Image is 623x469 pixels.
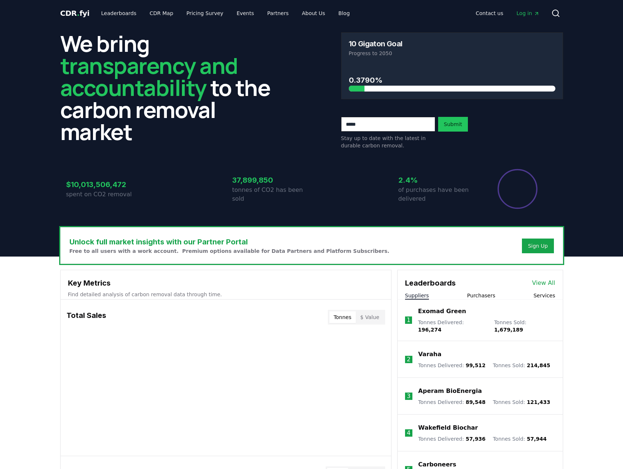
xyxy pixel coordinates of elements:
button: Tonnes [329,311,356,323]
button: $ Value [356,311,384,323]
p: Tonnes Sold : [493,435,547,443]
p: tonnes of CO2 has been sold [232,186,312,203]
nav: Main [470,7,545,20]
h3: Unlock full market insights with our Partner Portal [69,236,390,247]
h3: 2.4% [398,175,478,186]
a: CDR Map [144,7,179,20]
a: Pricing Survey [180,7,229,20]
a: Events [231,7,260,20]
p: 1 [407,316,410,325]
span: 1,679,189 [494,327,523,333]
p: Tonnes Delivered : [418,435,486,443]
p: Tonnes Sold : [493,362,550,369]
p: Tonnes Delivered : [418,398,486,406]
p: Find detailed analysis of carbon removal data through time. [68,291,384,298]
button: Services [533,292,555,299]
p: Free to all users with a work account. Premium options available for Data Partners and Platform S... [69,247,390,255]
p: of purchases have been delivered [398,186,478,203]
p: Stay up to date with the latest in durable carbon removal. [341,135,435,149]
span: CDR fyi [60,9,90,18]
a: Sign Up [528,242,548,250]
nav: Main [95,7,355,20]
a: View All [532,279,555,287]
p: Tonnes Sold : [493,398,550,406]
span: 89,548 [466,399,486,405]
a: Contact us [470,7,509,20]
span: 196,274 [418,327,441,333]
span: 214,845 [527,362,550,368]
span: transparency and accountability [60,50,238,103]
a: Varaha [418,350,441,359]
span: Log in [516,10,539,17]
a: Blog [333,7,356,20]
h3: 37,899,850 [232,175,312,186]
a: CDR.fyi [60,8,90,18]
button: Suppliers [405,292,429,299]
p: Tonnes Delivered : [418,319,487,333]
button: Sign Up [522,239,554,253]
a: Log in [511,7,545,20]
p: Tonnes Sold : [494,319,555,333]
a: Aperam BioEnergia [418,387,482,395]
h3: Leaderboards [405,278,456,289]
h3: Key Metrics [68,278,384,289]
a: Wakefield Biochar [418,423,478,432]
a: About Us [296,7,331,20]
h3: Total Sales [67,310,106,325]
span: 121,433 [527,399,550,405]
div: Percentage of sales delivered [497,168,538,210]
h2: We bring to the carbon removal market [60,32,282,143]
h3: 10 Gigaton Goal [349,40,402,47]
span: . [77,9,79,18]
h3: $10,013,506,472 [66,179,146,190]
p: Progress to 2050 [349,50,555,57]
p: 3 [407,392,411,401]
span: 57,944 [527,436,547,442]
p: spent on CO2 removal [66,190,146,199]
p: Tonnes Delivered : [418,362,486,369]
a: Leaderboards [95,7,142,20]
a: Partners [261,7,294,20]
button: Submit [438,117,468,132]
span: 57,936 [466,436,486,442]
p: 2 [407,355,411,364]
button: Purchasers [467,292,495,299]
a: Carboneers [418,460,456,469]
span: 99,512 [466,362,486,368]
h3: 0.3790% [349,75,555,86]
p: 4 [407,429,411,437]
a: Exomad Green [418,307,466,316]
